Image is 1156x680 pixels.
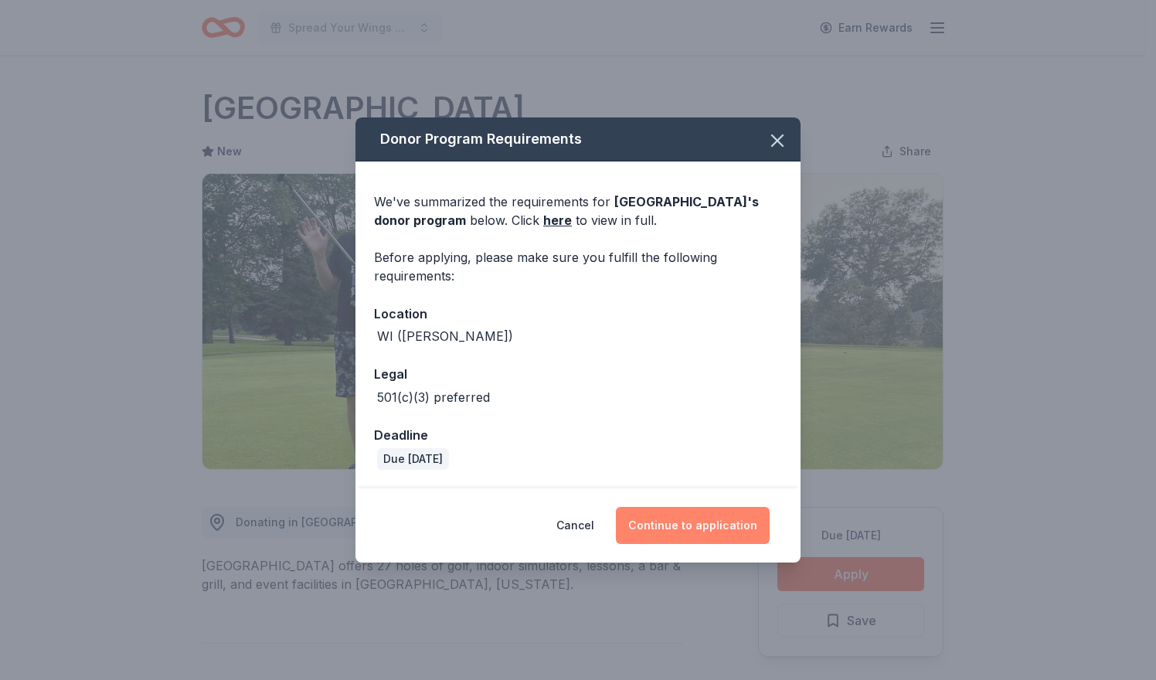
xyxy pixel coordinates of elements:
[374,248,782,285] div: Before applying, please make sure you fulfill the following requirements:
[616,507,770,544] button: Continue to application
[556,507,594,544] button: Cancel
[355,117,801,161] div: Donor Program Requirements
[543,211,572,229] a: here
[374,304,782,324] div: Location
[377,388,490,406] div: 501(c)(3) preferred
[377,327,513,345] div: WI ([PERSON_NAME])
[374,192,782,229] div: We've summarized the requirements for below. Click to view in full.
[374,364,782,384] div: Legal
[374,425,782,445] div: Deadline
[377,448,449,470] div: Due [DATE]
